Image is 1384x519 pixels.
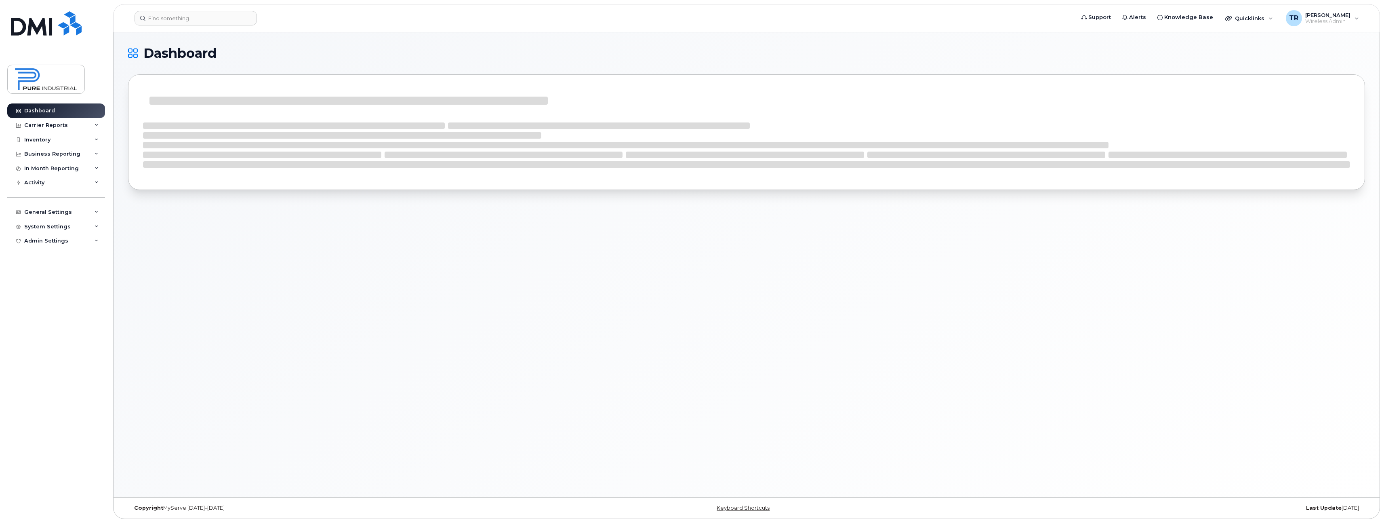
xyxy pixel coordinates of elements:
strong: Last Update [1306,505,1342,511]
span: Dashboard [143,47,217,59]
div: MyServe [DATE]–[DATE] [128,505,541,511]
a: Keyboard Shortcuts [717,505,770,511]
div: [DATE] [953,505,1365,511]
strong: Copyright [134,505,163,511]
